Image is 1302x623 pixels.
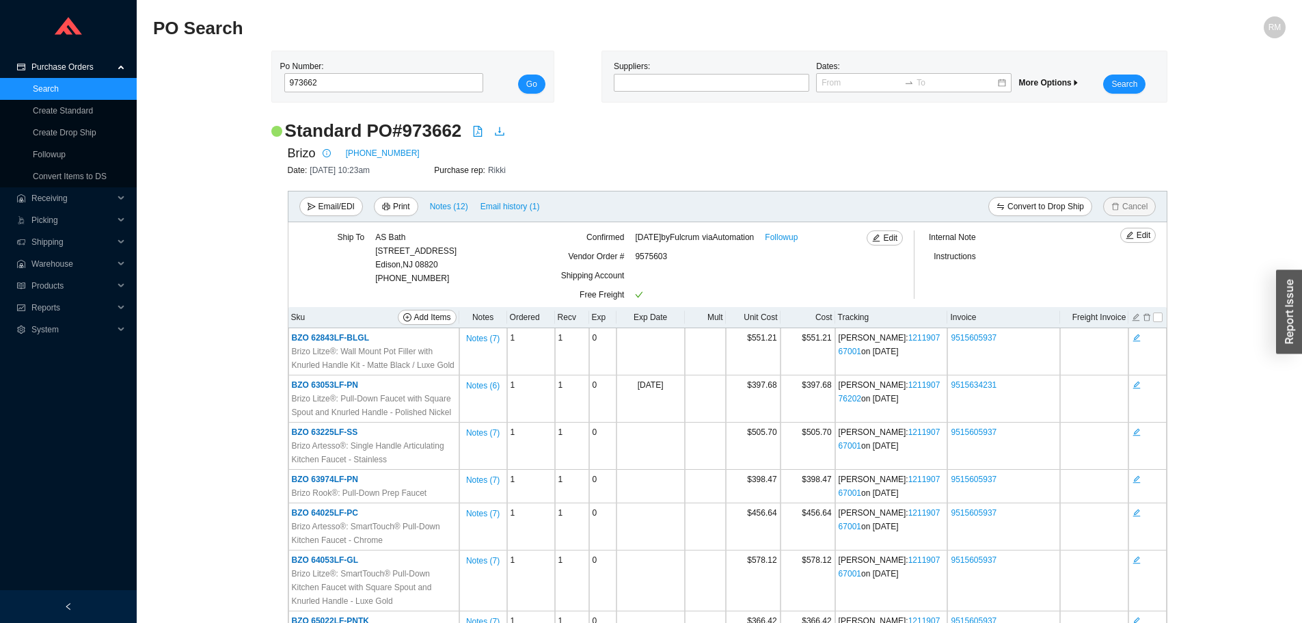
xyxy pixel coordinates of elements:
[316,144,335,163] button: info-circle
[558,333,563,343] span: 1
[292,555,358,565] span: BZO 64053LF-GL
[781,470,835,503] td: $398.47
[285,119,462,143] h2: Standard PO # 973662
[507,503,555,551] td: 1
[1132,554,1141,564] button: edit
[616,375,685,423] td: [DATE]
[1072,79,1080,87] span: caret-right
[1132,426,1141,436] button: edit
[555,307,589,328] th: Recv
[292,333,369,343] span: BZO 62843LF-BLGL
[466,507,500,520] span: Notes ( 7 )
[31,56,113,78] span: Purchase Orders
[726,470,781,503] td: $398.47
[839,475,940,498] span: [PERSON_NAME] : on [DATE]
[375,230,457,285] div: [PHONE_NUMBER]
[31,187,113,209] span: Receiving
[16,326,26,334] span: setting
[1018,78,1079,88] span: More Options
[319,149,334,157] span: info-circle
[280,59,479,94] div: Po Number:
[480,197,541,216] button: Email history (1)
[465,425,500,435] button: Notes (7)
[33,84,59,94] a: Search
[781,503,835,551] td: $456.64
[288,165,310,175] span: Date:
[1103,197,1156,216] button: deleteCancel
[586,233,624,242] span: Confirmed
[951,555,996,565] a: 9515605937
[64,602,72,611] span: left
[292,520,456,547] span: Brizo Artesso®: SmartTouch® Pull-Down Kitchen Faucet - Chrome
[507,375,555,423] td: 1
[16,63,26,71] span: credit-card
[1269,16,1281,38] span: RM
[781,375,835,423] td: $397.68
[1132,379,1141,388] button: edit
[813,59,1015,94] div: Dates:
[31,297,113,319] span: Reports
[951,333,996,343] a: 9515605937
[414,310,451,324] span: Add Items
[1133,333,1141,343] span: edit
[1120,228,1156,243] button: editEdit
[337,233,364,242] span: Ship To
[466,554,500,568] span: Notes ( 7 )
[299,197,363,216] button: sendEmail/EDI
[635,230,754,244] span: [DATE] by Fulcrum
[839,555,940,579] span: [PERSON_NAME] : on [DATE]
[465,553,500,563] button: Notes (7)
[781,423,835,470] td: $505.70
[398,310,457,325] button: plus-circleAdd Items
[726,307,781,328] th: Unit Cost
[726,551,781,611] td: $578.12
[904,78,914,88] span: to
[904,78,914,88] span: swap-right
[472,126,483,137] span: file-pdf
[558,380,563,390] span: 1
[934,252,975,261] span: Instructions
[1007,200,1084,213] span: Convert to Drop Ship
[1060,307,1128,328] th: Freight Invoice
[393,200,410,213] span: Print
[33,128,96,137] a: Create Drop Ship
[568,252,624,261] span: Vendor Order #
[589,328,616,375] td: 0
[494,126,505,140] a: download
[292,380,358,390] span: BZO 63053LF-PN
[589,503,616,551] td: 0
[374,197,418,216] button: printerPrint
[1133,475,1141,484] span: edit
[561,271,625,280] span: Shipping Account
[346,146,420,160] a: [PHONE_NUMBER]
[558,555,563,565] span: 1
[459,307,507,328] th: Notes
[1133,508,1141,518] span: edit
[726,423,781,470] td: $505.70
[1132,507,1141,516] button: edit
[839,333,940,356] span: [PERSON_NAME] : on [DATE]
[822,76,901,90] input: From
[465,473,500,482] button: Notes (7)
[430,200,468,213] span: Notes ( 12 )
[518,75,545,94] button: Go
[589,551,616,611] td: 0
[31,253,113,275] span: Warehouse
[507,423,555,470] td: 1
[292,345,456,372] span: Brizo Litze®: Wall Mount Pot Filler with Knurled Handle Kit - Matte Black / Luxe Gold
[308,202,316,212] span: send
[988,197,1092,216] button: swapConvert to Drop Ship
[292,508,358,518] span: BZO 64025LF-PC
[726,375,781,423] td: $397.68
[465,331,500,341] button: Notes (7)
[292,427,358,437] span: BZO 63225LF-SS
[507,328,555,375] td: 1
[434,165,488,175] span: Purchase rep:
[465,506,500,516] button: Notes (7)
[494,126,505,137] span: download
[1132,332,1141,341] button: edit
[726,328,781,375] td: $551.21
[781,328,835,375] td: $551.21
[33,106,93,116] a: Create Standard
[1132,473,1141,483] button: edit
